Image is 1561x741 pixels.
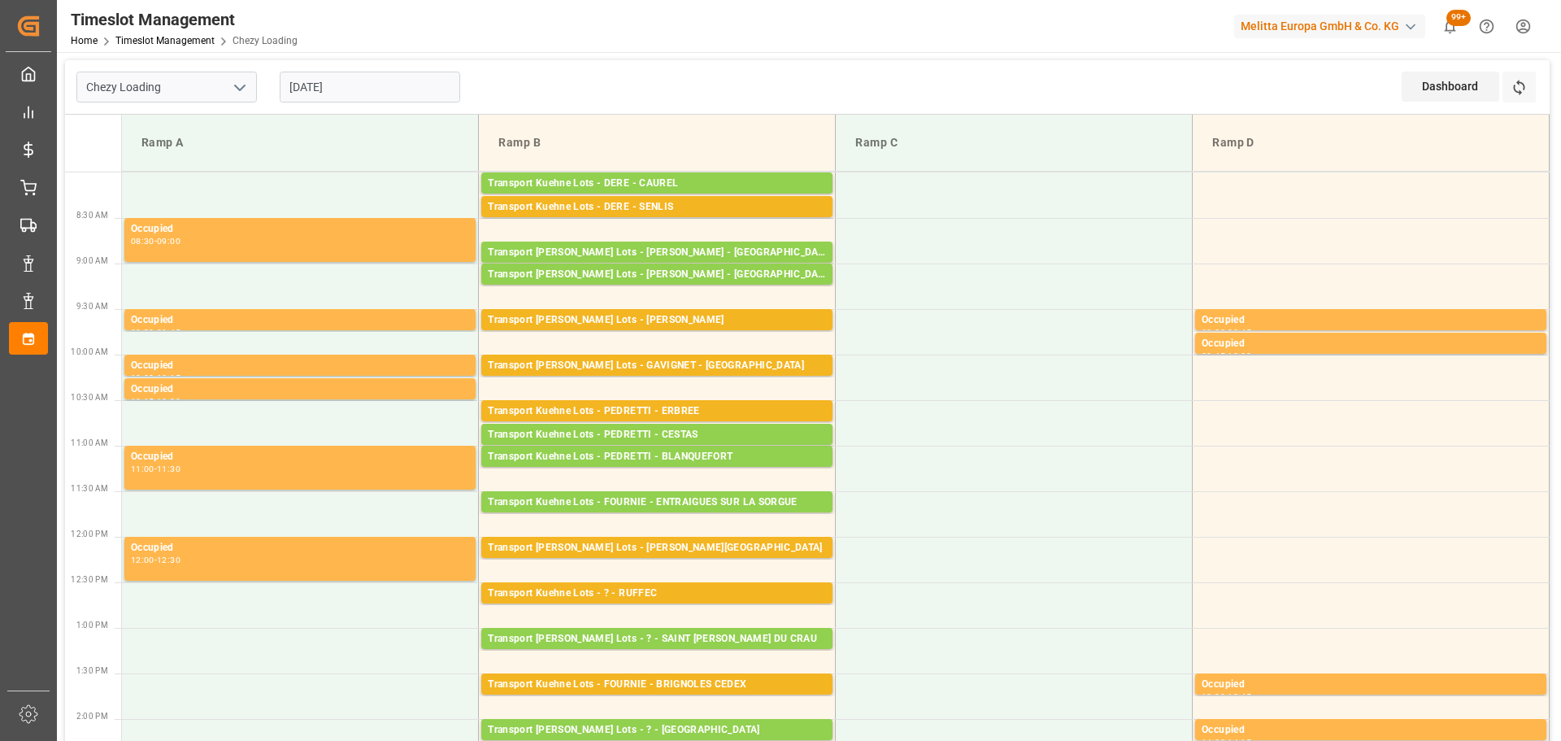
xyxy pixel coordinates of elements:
[488,312,826,329] div: Transport [PERSON_NAME] Lots - [PERSON_NAME]
[131,465,154,473] div: 11:00
[488,631,826,647] div: Transport [PERSON_NAME] Lots - ? - SAINT [PERSON_NAME] DU CRAU
[131,398,154,405] div: 10:15
[71,575,108,584] span: 12:30 PM
[76,666,108,675] span: 1:30 PM
[488,216,826,229] div: Pallets: 1,TU: 1042,City: [GEOGRAPHIC_DATA],Arrival: [DATE] 00:00:00
[488,693,826,707] div: Pallets: 1,TU: ,City: BRIGNOLES CEDEX,Arrival: [DATE] 00:00:00
[76,256,108,265] span: 9:00 AM
[1225,329,1228,336] div: -
[71,530,108,538] span: 12:00 PM
[131,329,154,336] div: 09:30
[488,329,826,342] div: Pallets: 7,TU: 128,City: CARQUEFOU,Arrival: [DATE] 00:00:00
[131,540,469,556] div: Occupied
[1202,722,1540,739] div: Occupied
[131,374,154,381] div: 10:00
[488,540,826,556] div: Transport [PERSON_NAME] Lots - [PERSON_NAME][GEOGRAPHIC_DATA]
[154,238,157,245] div: -
[71,7,298,32] div: Timeslot Management
[488,465,826,479] div: Pallets: 5,TU: ,City: [GEOGRAPHIC_DATA],Arrival: [DATE] 00:00:00
[488,267,826,283] div: Transport [PERSON_NAME] Lots - [PERSON_NAME] - [GEOGRAPHIC_DATA]
[1206,128,1536,158] div: Ramp D
[71,35,98,46] a: Home
[488,261,826,275] div: Pallets: 1,TU: ,City: [GEOGRAPHIC_DATA][PERSON_NAME],Arrival: [DATE] 00:00:00
[157,398,180,405] div: 10:30
[1202,336,1540,352] div: Occupied
[71,438,108,447] span: 11:00 AM
[488,374,826,388] div: Pallets: 7,TU: 96,City: [GEOGRAPHIC_DATA],Arrival: [DATE] 00:00:00
[488,176,826,192] div: Transport Kuehne Lots - DERE - CAUREL
[227,75,251,100] button: open menu
[1234,15,1425,38] div: Melitta Europa GmbH & Co. KG
[135,128,465,158] div: Ramp A
[71,347,108,356] span: 10:00 AM
[488,511,826,525] div: Pallets: 2,TU: 441,City: ENTRAIGUES SUR LA SORGUE,Arrival: [DATE] 00:00:00
[488,449,826,465] div: Transport Kuehne Lots - PEDRETTI - BLANQUEFORT
[488,443,826,457] div: Pallets: ,TU: 57,City: CESTAS,Arrival: [DATE] 00:00:00
[488,192,826,206] div: Pallets: 1,TU: 228,City: [GEOGRAPHIC_DATA],Arrival: [DATE] 00:00:00
[154,398,157,405] div: -
[131,381,469,398] div: Occupied
[131,221,469,238] div: Occupied
[1228,329,1251,336] div: 09:45
[154,329,157,336] div: -
[488,647,826,661] div: Pallets: 11,TU: 261,City: [GEOGRAPHIC_DATA][PERSON_NAME],Arrival: [DATE] 00:00:00
[1228,352,1251,360] div: 10:00
[1228,693,1251,700] div: 13:45
[488,602,826,616] div: Pallets: 3,TU: 983,City: RUFFEC,Arrival: [DATE] 00:00:00
[488,245,826,261] div: Transport [PERSON_NAME] Lots - [PERSON_NAME] - [GEOGRAPHIC_DATA][PERSON_NAME]
[488,556,826,570] div: Pallets: 3,TU: ,City: [GEOGRAPHIC_DATA],Arrival: [DATE] 00:00:00
[131,358,469,374] div: Occupied
[1202,677,1540,693] div: Occupied
[488,677,826,693] div: Transport Kuehne Lots - FOURNIE - BRIGNOLES CEDEX
[488,722,826,739] div: Transport [PERSON_NAME] Lots - ? - [GEOGRAPHIC_DATA]
[157,238,180,245] div: 09:00
[1225,693,1228,700] div: -
[849,128,1179,158] div: Ramp C
[1202,329,1225,336] div: 09:30
[71,393,108,402] span: 10:30 AM
[76,712,108,721] span: 2:00 PM
[492,128,822,158] div: Ramp B
[1446,10,1471,26] span: 99+
[488,358,826,374] div: Transport [PERSON_NAME] Lots - GAVIGNET - [GEOGRAPHIC_DATA]
[76,621,108,630] span: 1:00 PM
[488,420,826,434] div: Pallets: 3,TU: ,City: ERBREE,Arrival: [DATE] 00:00:00
[1432,8,1468,45] button: show 100 new notifications
[488,199,826,216] div: Transport Kuehne Lots - DERE - SENLIS
[157,465,180,473] div: 11:30
[154,374,157,381] div: -
[131,312,469,329] div: Occupied
[1225,352,1228,360] div: -
[131,556,154,564] div: 12:00
[280,72,460,102] input: DD-MM-YYYY
[76,211,108,220] span: 8:30 AM
[1202,352,1225,360] div: 09:45
[157,556,180,564] div: 12:30
[131,449,469,465] div: Occupied
[115,35,215,46] a: Timeslot Management
[1402,72,1499,102] div: Dashboard
[1468,8,1505,45] button: Help Center
[76,302,108,311] span: 9:30 AM
[157,374,180,381] div: 10:15
[154,556,157,564] div: -
[131,238,154,245] div: 08:30
[154,465,157,473] div: -
[76,72,257,102] input: Type to search/select
[488,427,826,443] div: Transport Kuehne Lots - PEDRETTI - CESTAS
[157,329,180,336] div: 09:45
[488,403,826,420] div: Transport Kuehne Lots - PEDRETTI - ERBREE
[1234,11,1432,41] button: Melitta Europa GmbH & Co. KG
[488,586,826,602] div: Transport Kuehne Lots - ? - RUFFEC
[71,484,108,493] span: 11:30 AM
[488,495,826,511] div: Transport Kuehne Lots - FOURNIE - ENTRAIGUES SUR LA SORGUE
[488,283,826,297] div: Pallets: ,TU: 532,City: [GEOGRAPHIC_DATA],Arrival: [DATE] 00:00:00
[1202,312,1540,329] div: Occupied
[1202,693,1225,700] div: 13:30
